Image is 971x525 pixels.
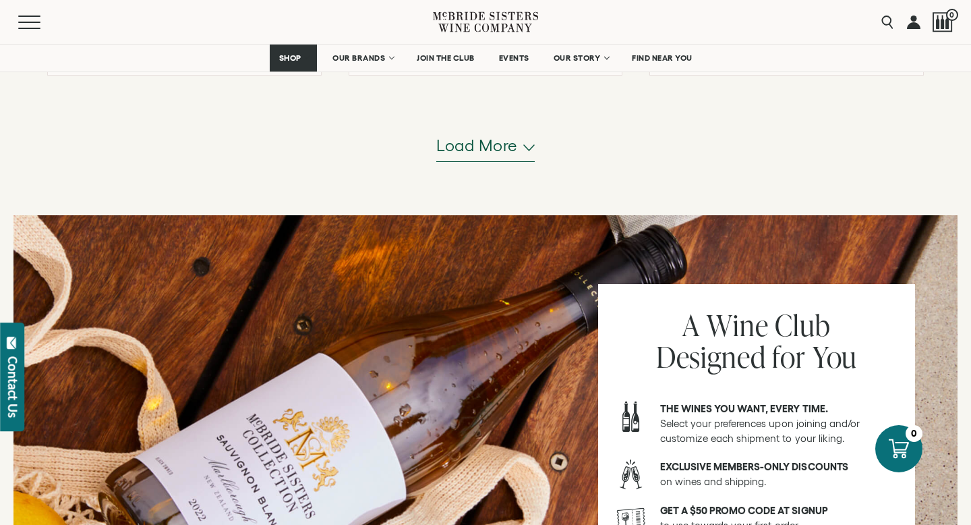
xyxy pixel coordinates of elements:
strong: Exclusive members-only discounts [660,461,848,472]
span: JOIN THE CLUB [417,53,475,63]
a: EVENTS [490,45,538,72]
span: OUR BRANDS [332,53,385,63]
a: FIND NEAR YOU [623,45,701,72]
button: Mobile Menu Trigger [18,16,67,29]
strong: The wines you want, every time. [660,403,828,414]
span: Wine [707,305,768,345]
a: OUR BRANDS [324,45,401,72]
span: Designed [656,337,766,377]
span: for [772,337,806,377]
span: Club [775,305,830,345]
p: on wines and shipping. [660,460,897,489]
span: 0 [946,9,958,21]
a: SHOP [270,45,317,72]
span: You [813,337,858,377]
span: A [682,305,700,345]
span: FIND NEAR YOU [632,53,693,63]
span: SHOP [278,53,301,63]
div: Contact Us [6,356,20,418]
a: JOIN THE CLUB [408,45,483,72]
strong: Get a $50 promo code at signup [660,505,828,516]
span: Load more [436,134,518,157]
p: Select your preferences upon joining and/or customize each shipment to your liking. [660,402,897,446]
a: OUR STORY [545,45,617,72]
button: Load more [436,130,535,162]
div: 0 [906,425,922,442]
span: OUR STORY [554,53,601,63]
span: EVENTS [499,53,529,63]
